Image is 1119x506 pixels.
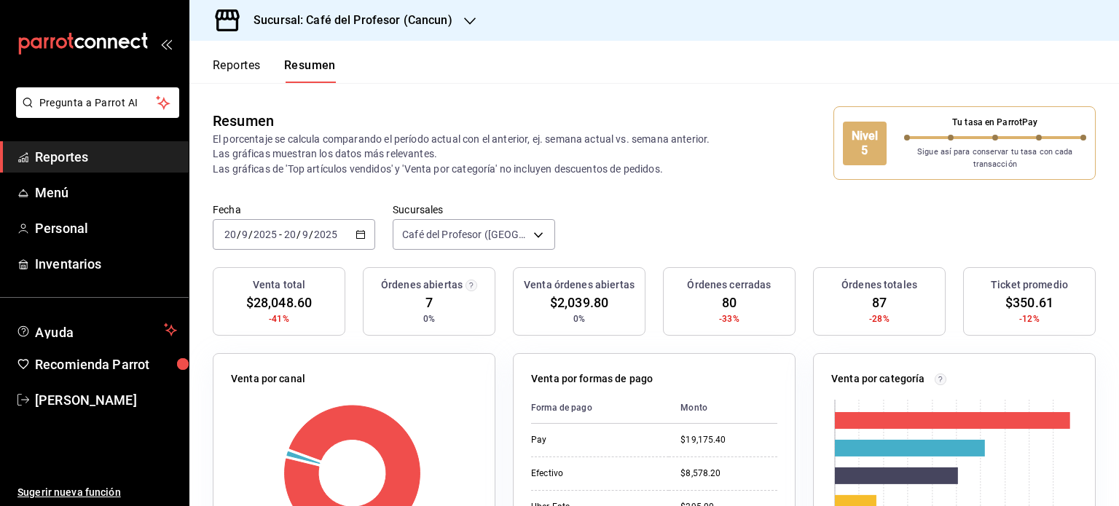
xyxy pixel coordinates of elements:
[302,229,309,240] input: --
[313,229,338,240] input: ----
[687,277,771,293] h3: Órdenes cerradas
[246,293,312,312] span: $28,048.60
[402,227,528,242] span: Café del Profesor ([GEOGRAPHIC_DATA])
[16,87,179,118] button: Pregunta a Parrot AI
[242,12,452,29] h3: Sucursal: Café del Profesor (Cancun)
[284,58,336,83] button: Resumen
[17,485,177,500] span: Sugerir nueva función
[309,229,313,240] span: /
[719,312,739,325] span: -33%
[680,434,777,446] div: $19,175.40
[10,106,179,121] a: Pregunta a Parrot AI
[531,371,653,387] p: Venta por formas de pago
[531,434,657,446] div: Pay
[1019,312,1040,325] span: -12%
[831,371,925,387] p: Venta por categoría
[573,312,585,325] span: 0%
[393,205,555,215] label: Sucursales
[253,229,278,240] input: ----
[224,229,237,240] input: --
[213,205,375,215] label: Fecha
[39,95,157,111] span: Pregunta a Parrot AI
[269,312,289,325] span: -41%
[35,355,177,374] span: Recomienda Parrot
[35,183,177,202] span: Menú
[231,371,305,387] p: Venta por canal
[297,229,301,240] span: /
[425,293,433,312] span: 7
[531,467,657,480] div: Efectivo
[841,277,917,293] h3: Órdenes totales
[237,229,241,240] span: /
[423,312,435,325] span: 0%
[253,277,305,293] h3: Venta total
[550,293,608,312] span: $2,039.80
[35,390,177,410] span: [PERSON_NAME]
[283,229,297,240] input: --
[904,146,1087,170] p: Sigue así para conservar tu tasa con cada transacción
[843,122,887,165] div: Nivel 5
[872,293,887,312] span: 87
[531,392,669,424] th: Forma de pago
[35,218,177,238] span: Personal
[524,277,635,293] h3: Venta órdenes abiertas
[213,58,336,83] div: navigation tabs
[213,110,274,132] div: Resumen
[904,116,1087,129] p: Tu tasa en ParrotPay
[213,132,728,175] p: El porcentaje se calcula comparando el período actual con el anterior, ej. semana actual vs. sema...
[381,277,463,293] h3: Órdenes abiertas
[241,229,248,240] input: --
[35,321,158,339] span: Ayuda
[279,229,282,240] span: -
[35,254,177,274] span: Inventarios
[680,467,777,480] div: $8,578.20
[248,229,253,240] span: /
[722,293,737,312] span: 80
[869,312,890,325] span: -28%
[213,58,261,83] button: Reportes
[991,277,1068,293] h3: Ticket promedio
[160,38,172,50] button: open_drawer_menu
[35,147,177,167] span: Reportes
[1005,293,1053,312] span: $350.61
[669,392,777,424] th: Monto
